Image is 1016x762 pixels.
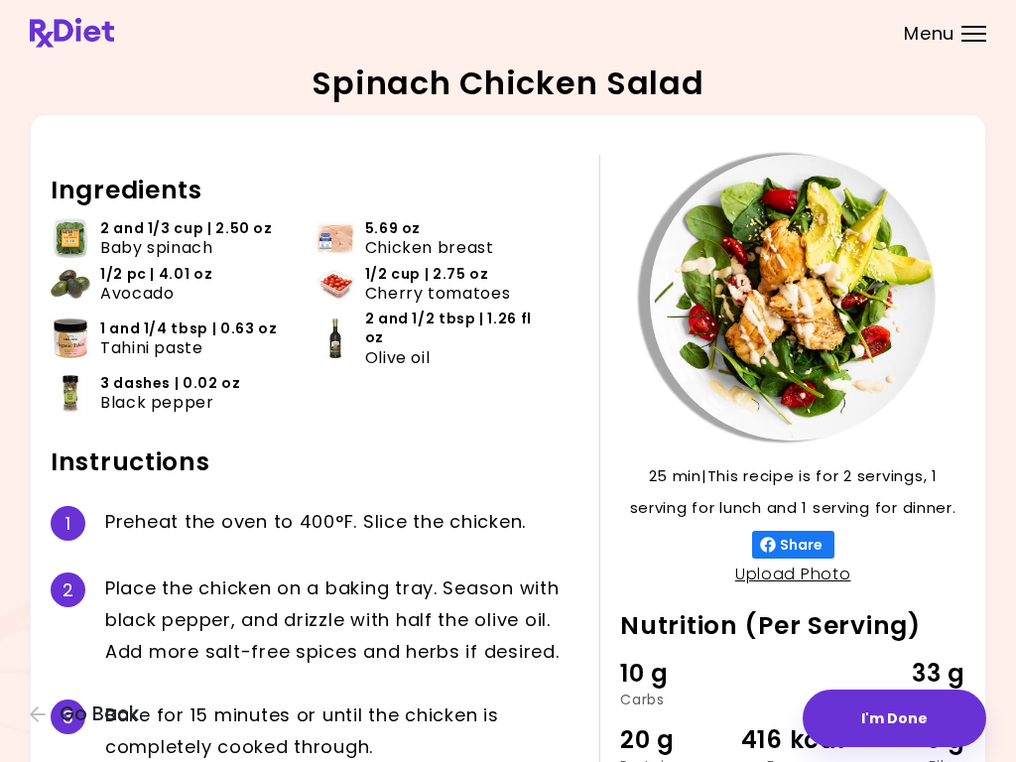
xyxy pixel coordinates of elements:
span: 5.69 oz [365,219,421,238]
span: Tahini paste [100,338,203,357]
span: Baby spinach [100,238,213,257]
span: Go Back [60,703,139,725]
span: Menu [904,25,954,43]
div: 416 kcal [735,721,850,759]
div: Carbs [620,693,735,706]
div: 2 [51,572,85,607]
span: Avocado [100,284,174,303]
span: Cherry tomatoes [365,284,511,303]
div: 33 g [850,655,965,693]
span: 1 and 1/4 tbsp | 0.63 oz [100,319,277,338]
div: 10 g [620,655,735,693]
p: 25 min | This recipe is for 2 servings, 1 serving for lunch and 1 serving for dinner. [620,460,965,524]
button: Go Back [30,703,149,725]
span: 1/2 cup | 2.75 oz [365,265,489,284]
h2: Ingredients [51,175,579,206]
button: Share [752,531,834,559]
span: 3 dashes | 0.02 oz [100,374,241,393]
span: Share [776,537,826,553]
div: 20 g [620,721,735,759]
a: Upload Photo [735,563,851,585]
span: Olive oil [365,348,431,367]
h2: Nutrition (Per Serving) [620,610,965,642]
span: 1/2 pc | 4.01 oz [100,265,212,284]
span: Black pepper [100,393,214,412]
h2: Instructions [51,446,579,478]
button: I'm Done [803,690,986,747]
h2: Spinach Chicken Salad [312,67,703,99]
span: Chicken breast [365,238,494,257]
div: 1 [51,506,85,541]
div: P l a c e t h e c h i c k e n o n a b a k i n g t r a y . S e a s o n w i t h b l a c k p e p p e... [105,572,579,668]
div: P r e h e a t t h e o v e n t o 4 0 0 ° F . S l i c e t h e c h i c k e n . [105,506,579,541]
img: RxDiet [30,18,114,48]
span: 2 and 1/3 cup | 2.50 oz [100,219,273,238]
div: 3 [51,699,85,734]
span: 2 and 1/2 tbsp | 1.26 fl oz [365,310,554,347]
